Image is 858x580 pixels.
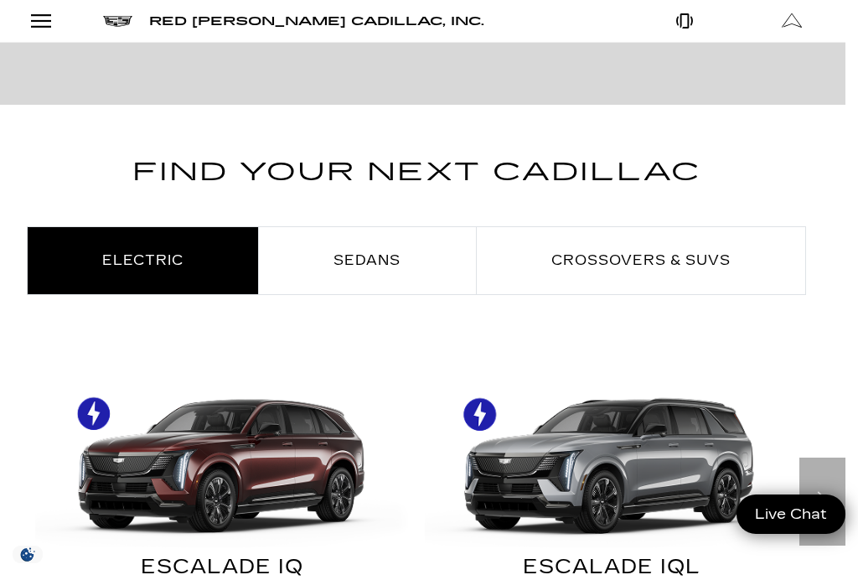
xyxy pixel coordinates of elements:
[27,152,806,214] h2: Find Your Next Cadillac
[799,458,845,546] div: Next
[28,227,258,294] a: Electric
[259,227,475,294] a: Sedans
[551,252,731,268] span: Crossovers & SUVs
[477,227,805,294] a: Crossovers & SUVs
[8,546,47,563] section: Click to Open Cookie Consent Modal
[149,9,484,34] a: Red [PERSON_NAME] Cadillac, Inc.
[747,505,835,524] span: Live Chat
[103,9,132,33] a: Cadillac logo
[425,360,798,547] img: ESCALADE IQL
[103,16,132,27] img: Cadillac logo
[8,546,47,563] img: Opt-Out Icon
[149,14,484,28] span: Red [PERSON_NAME] Cadillac, Inc.
[333,252,401,268] span: Sedans
[737,495,845,534] a: Live Chat
[35,360,408,547] img: ESCALADE IQ
[102,252,183,268] span: Electric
